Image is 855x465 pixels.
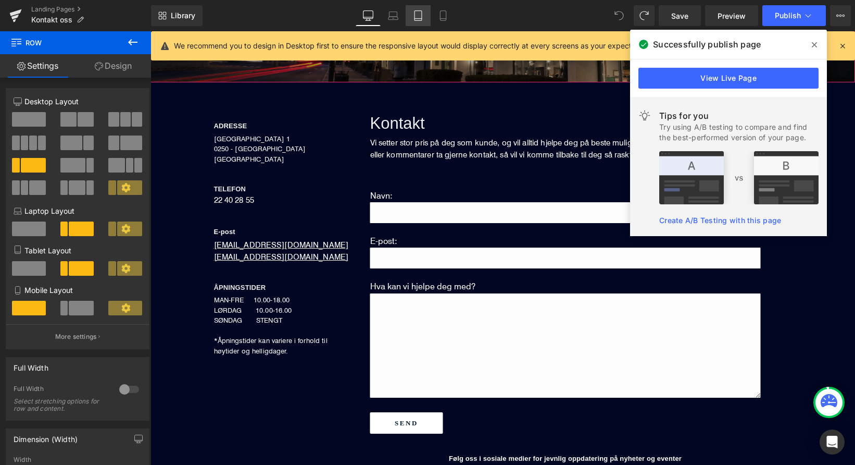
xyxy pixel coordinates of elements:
[76,54,151,78] a: Design
[14,245,142,256] p: Tablet Layout
[659,216,781,225] a: Create A/B Testing with this page
[220,83,274,101] span: Kontakt
[64,209,198,218] u: [EMAIL_ADDRESS][DOMAIN_NAME]
[64,197,85,204] font: E-post
[634,5,655,26] button: Redo
[31,16,72,24] span: Kontakt oss
[659,109,819,122] div: Tips for you
[220,157,610,171] p: Navn:
[55,332,97,341] p: More settings
[356,5,381,26] a: Desktop
[64,103,140,112] span: [GEOGRAPHIC_DATA] 1
[220,216,610,237] input: Din e-post
[762,5,826,26] button: Publish
[659,151,819,204] img: tip.png
[14,205,142,216] p: Laptop Layout
[64,285,132,293] span: SØNDAG STENGT
[671,10,688,21] span: Save
[381,5,406,26] a: Laptop
[659,122,819,143] div: Try using A/B testing to compare and find the best-performed version of your page.
[820,430,845,455] div: Open Intercom Messenger
[31,5,151,14] a: Landing Pages
[406,5,431,26] a: Tablet
[638,109,651,122] img: light.svg
[64,91,97,99] span: ADRESSE
[830,5,851,26] button: More
[298,423,531,431] span: Følg oss i sosiale medier for jevnlig oppdatering på nyheter og eventer
[705,5,758,26] a: Preview
[718,10,746,21] span: Preview
[151,5,203,26] a: New Library
[220,248,610,262] p: Hva kan vi hjelpe deg med?
[609,5,630,26] button: Undo
[64,252,116,260] span: ÅPNINGSTIDER
[64,264,140,273] span: MAN-FRE 10.00-18.00
[10,31,115,54] span: Row
[6,324,149,349] button: More settings
[14,385,109,396] div: Full Width
[174,40,650,52] p: We recommend you to design in Desktop first to ensure the responsive layout would display correct...
[14,96,142,107] p: Desktop Layout
[431,5,456,26] a: Mobile
[653,38,761,51] span: Successfully publish page
[220,106,606,128] font: Vi setter stor pris på deg som kunde, og vil alltid hjelpe deg på beste mulige måte. Om du har no...
[220,202,610,216] p: E-post:
[775,11,801,20] span: Publish
[64,113,155,121] span: 0250 - [GEOGRAPHIC_DATA]
[14,398,107,412] div: Select stretching options for row and content.
[14,285,142,296] p: Mobile Layout
[220,381,293,402] button: SEND
[171,11,195,20] span: Library
[64,124,134,132] span: [GEOGRAPHIC_DATA]
[64,275,142,283] span: LØRDAG 10.00-16.00
[638,68,819,89] a: View Live Page
[64,154,96,162] span: TELEFON
[14,456,142,463] div: Width
[64,162,199,176] p: 22 40 28 55
[64,305,177,324] span: *Åpningstider kan variere i forhold til høytider og helligdager.
[64,221,198,230] u: [EMAIL_ADDRESS][DOMAIN_NAME]
[14,358,48,372] div: Full Width
[220,171,610,192] input: Ditt navn
[14,429,78,444] div: Dimension (Width)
